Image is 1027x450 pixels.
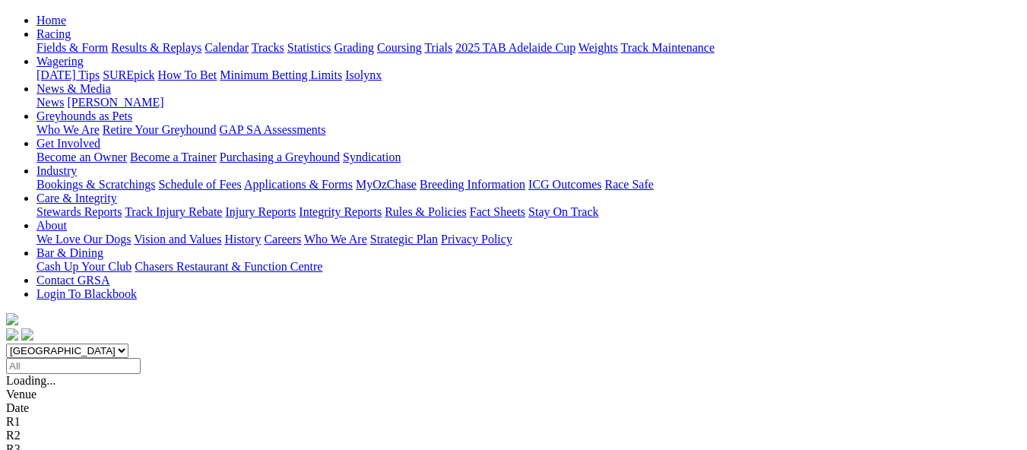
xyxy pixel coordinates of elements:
div: R1 [6,415,1021,429]
a: SUREpick [103,68,154,81]
img: facebook.svg [6,328,18,341]
a: Chasers Restaurant & Function Centre [135,260,322,273]
a: We Love Our Dogs [36,233,131,246]
a: Who We Are [36,123,100,136]
a: Purchasing a Greyhound [220,151,340,163]
div: Date [6,401,1021,415]
a: MyOzChase [356,178,417,191]
a: Results & Replays [111,41,201,54]
a: Fact Sheets [470,205,525,218]
a: Tracks [252,41,284,54]
a: Statistics [287,41,331,54]
a: Cash Up Your Club [36,260,132,273]
a: Isolynx [345,68,382,81]
a: Grading [334,41,374,54]
img: logo-grsa-white.png [6,313,18,325]
a: Vision and Values [134,233,221,246]
img: twitter.svg [21,328,33,341]
div: News & Media [36,96,1021,109]
a: Industry [36,164,77,177]
a: Careers [264,233,301,246]
a: Weights [578,41,618,54]
a: Stewards Reports [36,205,122,218]
a: Trials [424,41,452,54]
a: GAP SA Assessments [220,123,326,136]
div: Get Involved [36,151,1021,164]
span: Loading... [6,374,55,387]
div: Care & Integrity [36,205,1021,219]
a: Retire Your Greyhound [103,123,217,136]
a: Bar & Dining [36,246,103,259]
a: Calendar [204,41,249,54]
a: Wagering [36,55,84,68]
a: Bookings & Scratchings [36,178,155,191]
a: Become a Trainer [130,151,217,163]
a: Racing [36,27,71,40]
a: News [36,96,64,109]
a: Track Maintenance [621,41,715,54]
div: Industry [36,178,1021,192]
a: [DATE] Tips [36,68,100,81]
a: Schedule of Fees [158,178,241,191]
div: Wagering [36,68,1021,82]
a: Rules & Policies [385,205,467,218]
a: News & Media [36,82,111,95]
a: Contact GRSA [36,274,109,287]
input: Select date [6,358,141,374]
a: History [224,233,261,246]
a: Login To Blackbook [36,287,137,300]
a: Breeding Information [420,178,525,191]
a: Privacy Policy [441,233,512,246]
a: Who We Are [304,233,367,246]
div: About [36,233,1021,246]
a: Syndication [343,151,401,163]
a: Greyhounds as Pets [36,109,132,122]
a: Minimum Betting Limits [220,68,342,81]
a: Track Injury Rebate [125,205,222,218]
div: Bar & Dining [36,260,1021,274]
a: How To Bet [158,68,217,81]
a: ICG Outcomes [528,178,601,191]
a: Applications & Forms [244,178,353,191]
a: About [36,219,67,232]
a: 2025 TAB Adelaide Cup [455,41,575,54]
a: Care & Integrity [36,192,117,204]
div: Venue [6,388,1021,401]
a: Integrity Reports [299,205,382,218]
div: R2 [6,429,1021,442]
div: Racing [36,41,1021,55]
a: Race Safe [604,178,653,191]
a: Become an Owner [36,151,127,163]
a: Coursing [377,41,422,54]
a: Get Involved [36,137,100,150]
a: Home [36,14,66,27]
a: Strategic Plan [370,233,438,246]
a: Stay On Track [528,205,598,218]
a: Fields & Form [36,41,108,54]
a: [PERSON_NAME] [67,96,163,109]
div: Greyhounds as Pets [36,123,1021,137]
a: Injury Reports [225,205,296,218]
